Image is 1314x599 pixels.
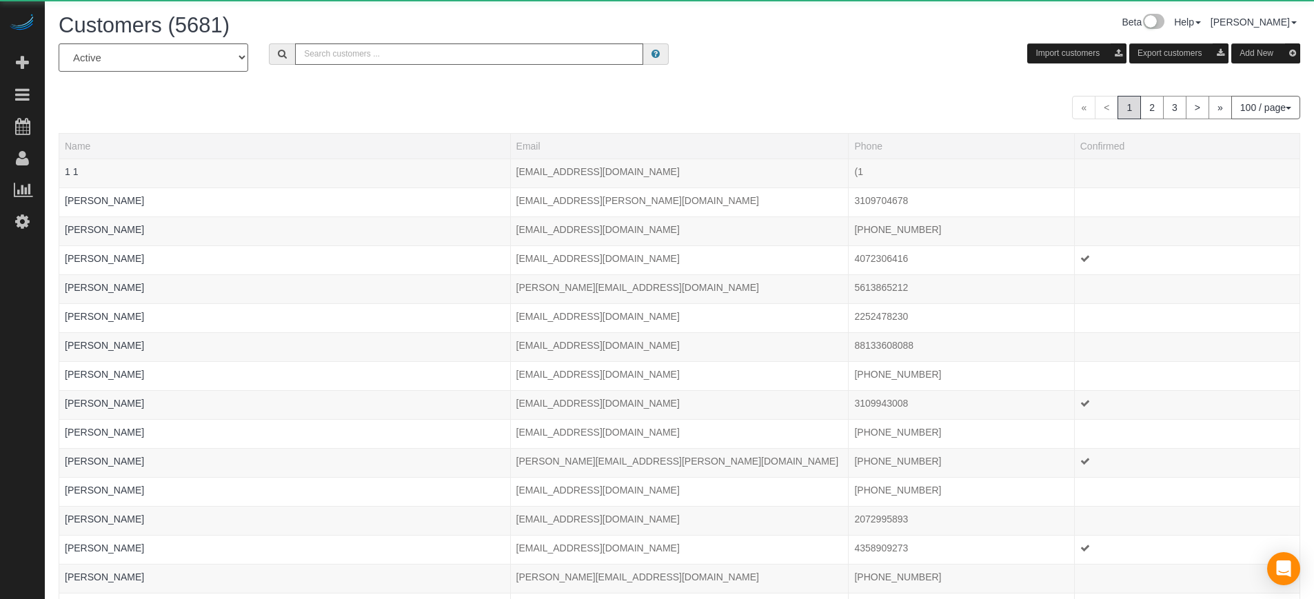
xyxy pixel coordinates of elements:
[59,13,230,37] span: Customers (5681)
[510,419,849,448] td: Email
[849,506,1074,535] td: Phone
[1074,274,1300,303] td: Confirmed
[1186,96,1209,119] a: >
[59,245,511,274] td: Name
[510,187,849,216] td: Email
[1211,17,1297,28] a: [PERSON_NAME]
[1140,96,1164,119] a: 2
[510,361,849,390] td: Email
[59,303,511,332] td: Name
[849,477,1074,506] td: Phone
[1074,159,1300,187] td: Confirmed
[59,133,511,159] th: Name
[510,390,849,419] td: Email
[849,361,1074,390] td: Phone
[65,311,144,322] a: [PERSON_NAME]
[59,477,511,506] td: Name
[849,216,1074,245] td: Phone
[1095,96,1118,119] span: <
[65,439,505,443] div: Tags
[1074,216,1300,245] td: Confirmed
[65,294,505,298] div: Tags
[65,224,144,235] a: [PERSON_NAME]
[59,187,511,216] td: Name
[65,497,505,500] div: Tags
[510,477,849,506] td: Email
[65,282,144,293] a: [PERSON_NAME]
[65,236,505,240] div: Tags
[849,332,1074,361] td: Phone
[510,564,849,593] td: Email
[65,427,144,438] a: [PERSON_NAME]
[510,506,849,535] td: Email
[8,14,36,33] img: Automaid Logo
[849,419,1074,448] td: Phone
[1074,419,1300,448] td: Confirmed
[849,159,1074,187] td: Phone
[1174,17,1201,28] a: Help
[849,133,1074,159] th: Phone
[849,390,1074,419] td: Phone
[1209,96,1232,119] a: »
[510,159,849,187] td: Email
[510,216,849,245] td: Email
[65,369,144,380] a: [PERSON_NAME]
[1231,96,1300,119] button: 100 / page
[849,245,1074,274] td: Phone
[1072,96,1095,119] span: «
[65,207,505,211] div: Tags
[1074,332,1300,361] td: Confirmed
[65,195,144,206] a: [PERSON_NAME]
[65,253,144,264] a: [PERSON_NAME]
[510,535,849,564] td: Email
[849,535,1074,564] td: Phone
[1129,43,1229,63] button: Export customers
[849,448,1074,477] td: Phone
[65,398,144,409] a: [PERSON_NAME]
[849,564,1074,593] td: Phone
[59,274,511,303] td: Name
[65,340,144,351] a: [PERSON_NAME]
[65,352,505,356] div: Tags
[1074,245,1300,274] td: Confirmed
[65,381,505,385] div: Tags
[1074,133,1300,159] th: Confirmed
[1074,390,1300,419] td: Confirmed
[59,564,511,593] td: Name
[65,555,505,558] div: Tags
[1074,361,1300,390] td: Confirmed
[510,274,849,303] td: Email
[849,187,1074,216] td: Phone
[65,468,505,471] div: Tags
[510,332,849,361] td: Email
[1027,43,1126,63] button: Import customers
[1072,96,1300,119] nav: Pagination navigation
[65,514,144,525] a: [PERSON_NAME]
[65,571,144,582] a: [PERSON_NAME]
[1074,506,1300,535] td: Confirmed
[65,485,144,496] a: [PERSON_NAME]
[59,216,511,245] td: Name
[59,332,511,361] td: Name
[59,535,511,564] td: Name
[65,410,505,414] div: Tags
[1074,564,1300,593] td: Confirmed
[1074,448,1300,477] td: Confirmed
[1074,303,1300,332] td: Confirmed
[849,274,1074,303] td: Phone
[1074,187,1300,216] td: Confirmed
[1163,96,1186,119] a: 3
[510,303,849,332] td: Email
[510,448,849,477] td: Email
[849,303,1074,332] td: Phone
[65,323,505,327] div: Tags
[1142,14,1164,32] img: New interface
[59,390,511,419] td: Name
[1118,96,1141,119] span: 1
[1122,17,1164,28] a: Beta
[59,361,511,390] td: Name
[295,43,643,65] input: Search customers ...
[59,159,511,187] td: Name
[65,166,78,177] a: 1 1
